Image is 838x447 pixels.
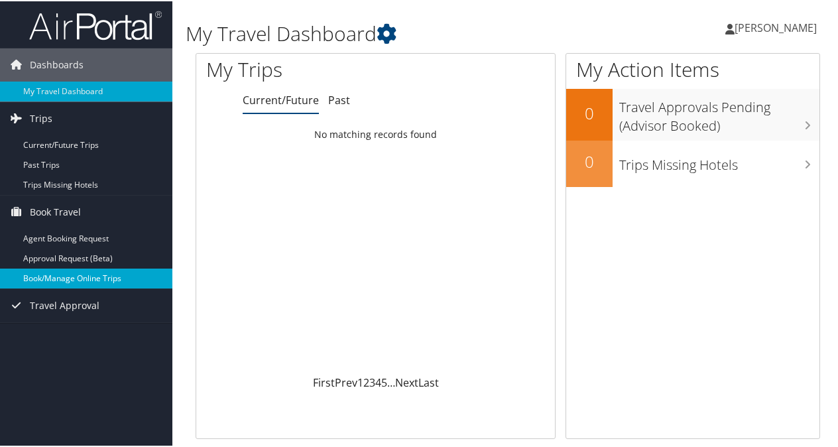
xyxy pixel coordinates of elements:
[566,149,613,172] h2: 0
[619,148,819,173] h3: Trips Missing Hotels
[369,374,375,389] a: 3
[243,92,319,106] a: Current/Future
[566,101,613,123] h2: 0
[30,47,84,80] span: Dashboards
[619,90,819,134] h3: Travel Approvals Pending (Advisor Booked)
[335,374,357,389] a: Prev
[395,374,418,389] a: Next
[387,374,395,389] span: …
[313,374,335,389] a: First
[735,19,817,34] span: [PERSON_NAME]
[418,374,439,389] a: Last
[29,9,162,40] img: airportal-logo.png
[196,121,555,145] td: No matching records found
[186,19,615,46] h1: My Travel Dashboard
[566,139,819,186] a: 0Trips Missing Hotels
[206,54,396,82] h1: My Trips
[30,101,52,134] span: Trips
[566,88,819,139] a: 0Travel Approvals Pending (Advisor Booked)
[363,374,369,389] a: 2
[328,92,350,106] a: Past
[566,54,819,82] h1: My Action Items
[30,194,81,227] span: Book Travel
[725,7,830,46] a: [PERSON_NAME]
[381,374,387,389] a: 5
[357,374,363,389] a: 1
[30,288,99,321] span: Travel Approval
[375,374,381,389] a: 4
